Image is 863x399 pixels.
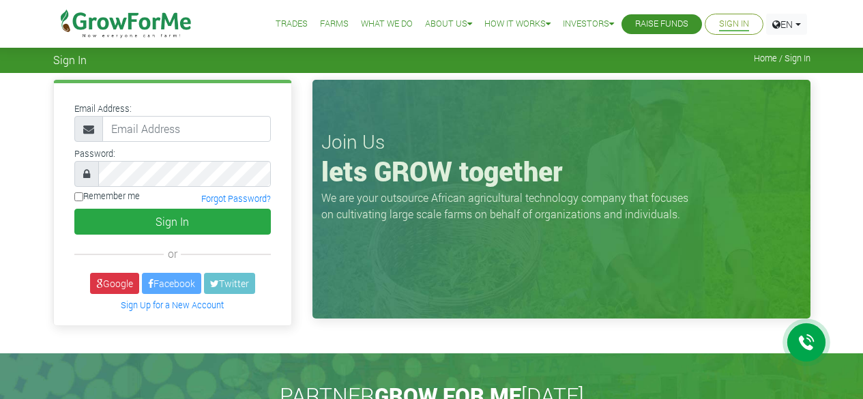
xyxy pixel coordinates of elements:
[74,192,83,201] input: Remember me
[74,246,271,262] div: or
[74,190,140,203] label: Remember me
[361,17,413,31] a: What We Do
[719,17,749,31] a: Sign In
[74,147,115,160] label: Password:
[320,17,349,31] a: Farms
[321,130,802,153] h3: Join Us
[102,116,271,142] input: Email Address
[754,53,810,63] span: Home / Sign In
[121,299,224,310] a: Sign Up for a New Account
[635,17,688,31] a: Raise Funds
[201,193,271,204] a: Forgot Password?
[321,155,802,188] h1: lets GROW together
[563,17,614,31] a: Investors
[74,209,271,235] button: Sign In
[90,273,139,294] a: Google
[321,190,697,222] p: We are your outsource African agricultural technology company that focuses on cultivating large s...
[276,17,308,31] a: Trades
[74,102,132,115] label: Email Address:
[425,17,472,31] a: About Us
[484,17,551,31] a: How it Works
[766,14,807,35] a: EN
[53,53,87,66] span: Sign In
